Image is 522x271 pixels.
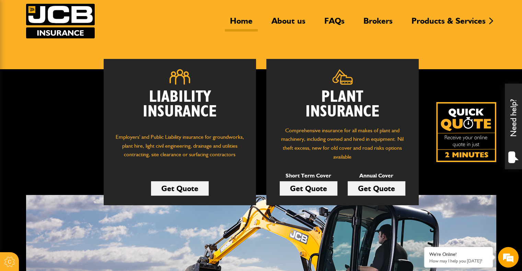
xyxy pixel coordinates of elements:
[436,102,496,162] a: Get your insurance quote isn just 2-minutes
[436,102,496,162] img: Quick Quote
[277,126,408,161] p: Comprehensive insurance for all makes of plant and machinery, including owned and hired in equipm...
[406,16,491,32] a: Products & Services
[429,251,488,257] div: We're Online!
[26,4,95,38] a: JCB Insurance Services
[114,90,246,126] h2: Liability Insurance
[429,258,488,263] p: How may I help you today?
[280,171,337,180] p: Short Term Cover
[277,90,408,119] h2: Plant Insurance
[505,84,522,169] div: Need help?
[114,133,246,165] p: Employers' and Public Liability insurance for groundworks, plant hire, light civil engineering, d...
[358,16,398,32] a: Brokers
[266,16,311,32] a: About us
[225,16,258,32] a: Home
[348,181,405,196] a: Get Quote
[280,181,337,196] a: Get Quote
[26,4,95,38] img: JCB Insurance Services logo
[151,181,209,196] a: Get Quote
[319,16,350,32] a: FAQs
[348,171,405,180] p: Annual Cover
